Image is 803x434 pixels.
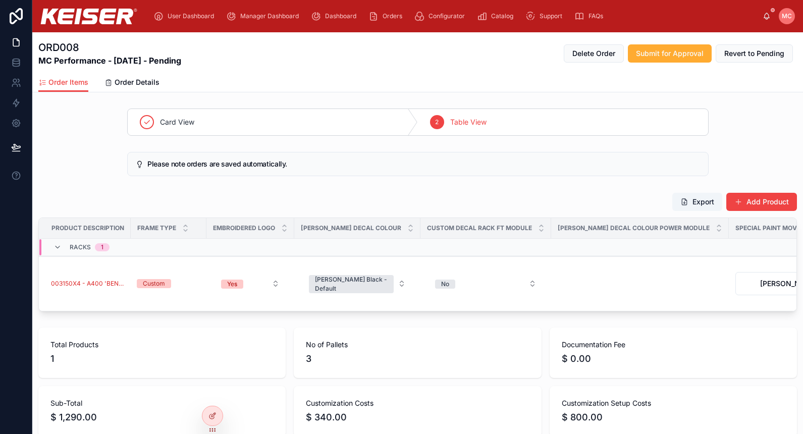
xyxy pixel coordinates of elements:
[636,48,704,59] span: Submit for Approval
[223,7,306,25] a: Manager Dashboard
[115,77,159,87] span: Order Details
[104,73,159,93] a: Order Details
[306,398,529,408] span: Customization Costs
[306,410,529,424] span: $ 340.00
[491,12,513,20] span: Catalog
[145,5,763,27] div: scrollable content
[726,193,797,211] button: Add Product
[50,340,274,350] span: Total Products
[564,44,624,63] button: Delete Order
[143,279,165,288] div: Custom
[522,7,569,25] a: Support
[450,117,487,127] span: Table View
[672,193,722,211] button: Export
[306,340,529,350] span: No of Pallets
[51,224,124,232] span: Product Description
[301,270,414,297] button: Select Button
[724,48,784,59] span: Revert to Pending
[308,7,363,25] a: Dashboard
[571,7,610,25] a: FAQs
[147,160,700,168] h5: Please note orders are saved automatically.
[558,224,710,232] span: [PERSON_NAME] Decal Colour Power Module
[40,9,137,24] img: App logo
[429,12,465,20] span: Configurator
[38,73,88,92] a: Order Items
[150,7,221,25] a: User Dashboard
[562,352,785,366] span: $ 0.00
[301,224,401,232] span: [PERSON_NAME] Decal Colour
[572,48,615,59] span: Delete Order
[365,7,409,25] a: Orders
[137,224,176,232] span: Frame Type
[38,55,181,67] strong: MC Performance - [DATE] - Pending
[38,40,181,55] h1: ORD008
[50,398,274,408] span: Sub-Total
[227,280,237,289] div: Yes
[441,280,449,289] div: No
[588,12,603,20] span: FAQs
[325,12,356,20] span: Dashboard
[48,77,88,87] span: Order Items
[213,275,288,293] button: Select Button
[628,44,712,63] button: Submit for Approval
[562,410,785,424] span: $ 800.00
[160,117,194,127] span: Card View
[427,275,545,293] button: Select Button
[427,224,532,232] span: Custom Decal Rack FT Module
[315,275,388,293] div: [PERSON_NAME] Black - Default
[70,243,91,251] span: Racks
[435,118,439,126] span: 2
[562,398,785,408] span: Customization Setup Costs
[411,7,472,25] a: Configurator
[168,12,214,20] span: User Dashboard
[782,12,792,20] span: MC
[306,352,529,366] span: 3
[240,12,299,20] span: Manager Dashboard
[50,352,274,366] span: 1
[50,410,274,424] span: $ 1,290.00
[540,12,562,20] span: Support
[562,340,785,350] span: Documentation Fee
[383,12,402,20] span: Orders
[101,243,103,251] div: 1
[51,280,125,288] a: 003150X4 - A400 'BENCH-RACK
[474,7,520,25] a: Catalog
[716,44,793,63] button: Revert to Pending
[213,224,275,232] span: Embroidered Logo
